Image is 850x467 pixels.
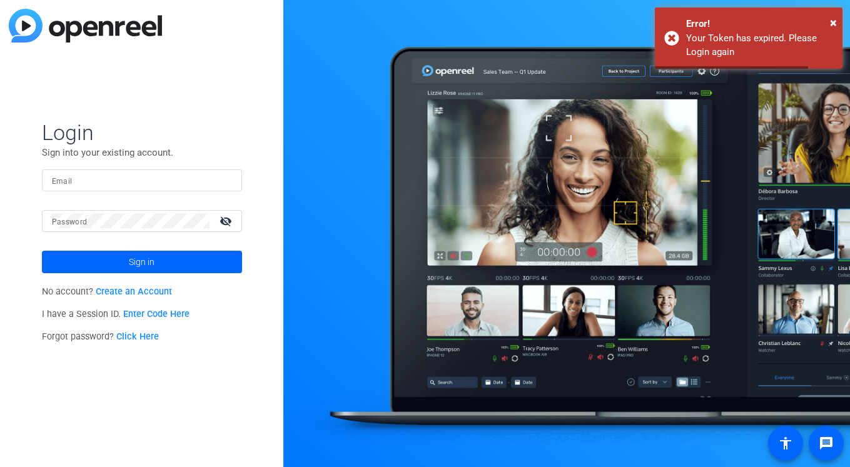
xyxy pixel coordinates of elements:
a: Enter Code Here [123,309,190,319]
img: blue-gradient.svg [9,9,162,43]
button: Close [830,13,837,32]
span: × [830,15,837,30]
span: I have a Session ID. [42,309,190,319]
span: Forgot password? [42,331,159,342]
mat-label: Password [52,218,88,226]
mat-icon: message [819,436,834,451]
div: Error! [686,17,833,31]
a: Create an Account [96,286,172,297]
mat-icon: accessibility [778,436,793,451]
mat-icon: visibility_off [212,212,242,230]
p: Sign into your existing account. [42,146,242,159]
input: Enter Email Address [52,173,232,188]
a: Click Here [116,331,159,342]
span: No account? [42,286,173,297]
div: Your Token has expired. Please Login again [686,31,833,59]
span: Sign in [129,246,154,278]
mat-label: Email [52,177,73,186]
span: Login [42,119,242,146]
button: Sign in [42,251,242,273]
